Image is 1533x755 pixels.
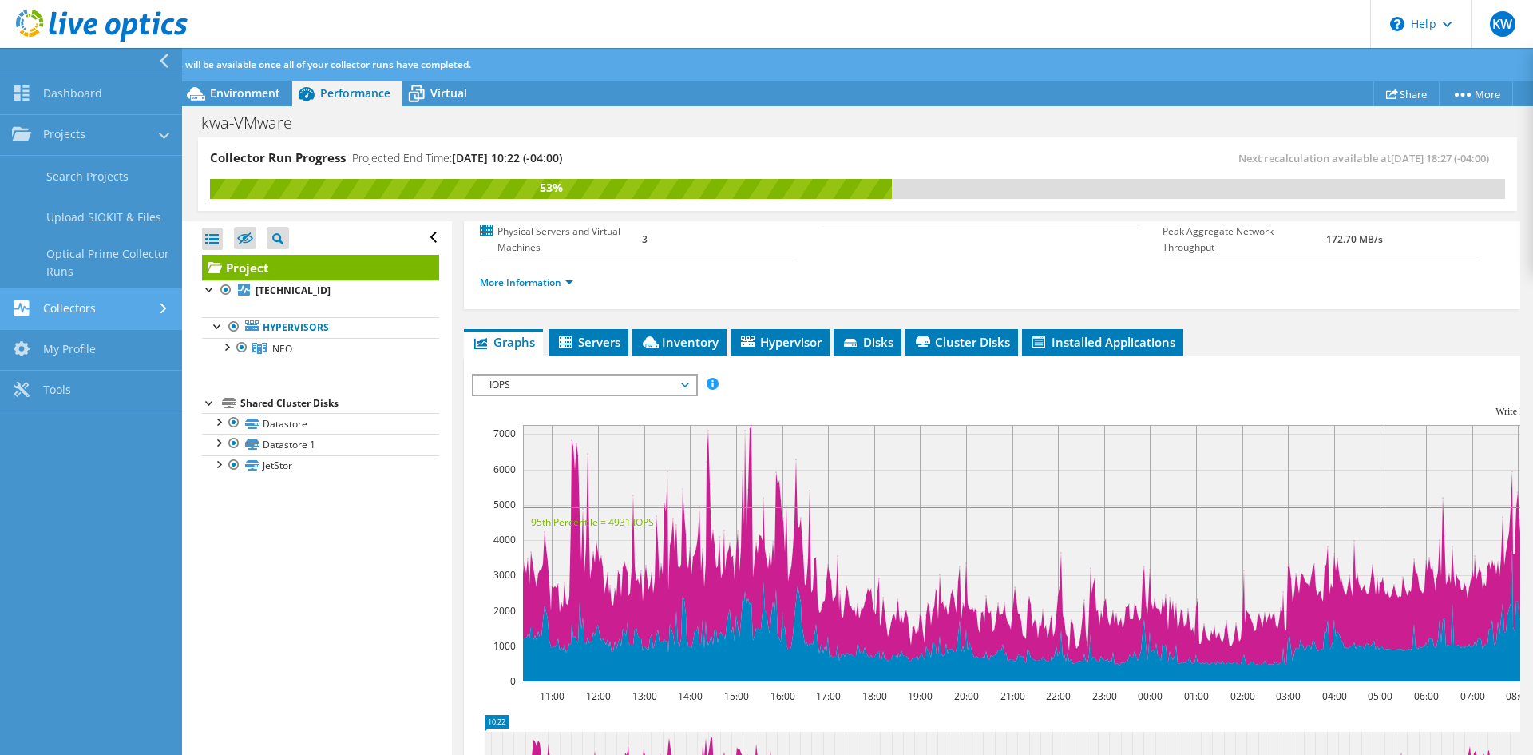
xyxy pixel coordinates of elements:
[1326,232,1383,246] b: 172.70 MB/s
[1163,224,1326,256] label: Peak Aggregate Network Throughput
[1373,81,1440,106] a: Share
[202,338,439,359] a: NEO
[452,150,562,165] span: [DATE] 10:22 (-04:00)
[510,674,516,688] text: 0
[1439,81,1513,106] a: More
[1238,151,1497,165] span: Next recalculation available at
[210,179,892,197] div: 53%
[913,334,1010,350] span: Cluster Disks
[202,413,439,434] a: Datastore
[1391,151,1489,165] span: [DATE] 18:27 (-04:00)
[493,604,516,618] text: 2000
[493,639,516,653] text: 1000
[862,689,887,703] text: 18:00
[1490,11,1515,37] span: KW
[210,85,280,101] span: Environment
[493,533,516,546] text: 4000
[493,427,516,440] text: 7000
[1414,689,1439,703] text: 06:00
[640,334,719,350] span: Inventory
[954,689,979,703] text: 20:00
[320,85,390,101] span: Performance
[194,114,317,132] h1: kwa-VMware
[908,689,933,703] text: 19:00
[1030,334,1175,350] span: Installed Applications
[1322,689,1347,703] text: 04:00
[531,515,654,529] text: 95th Percentile = 4931 IOPS
[493,463,516,476] text: 6000
[739,334,822,350] span: Hypervisor
[540,689,564,703] text: 11:00
[1046,689,1071,703] text: 22:00
[272,342,292,356] span: NEO
[1506,689,1531,703] text: 08:00
[202,280,439,301] a: [TECHNICAL_ID]
[97,58,471,71] span: Additional analysis will be available once all of your collector runs have completed.
[816,689,841,703] text: 17:00
[1230,689,1255,703] text: 02:00
[481,376,687,395] span: IOPS
[842,334,893,350] span: Disks
[770,689,795,703] text: 16:00
[724,689,749,703] text: 15:00
[202,255,439,280] a: Project
[642,232,648,246] b: 3
[255,284,331,297] b: [TECHNICAL_ID]
[493,498,516,511] text: 5000
[1368,689,1392,703] text: 05:00
[480,224,642,256] label: Physical Servers and Virtual Machines
[352,149,562,167] h4: Projected End Time:
[202,317,439,338] a: Hypervisors
[1000,689,1025,703] text: 21:00
[480,276,573,289] a: More Information
[1276,689,1301,703] text: 03:00
[240,394,439,413] div: Shared Cluster Disks
[1390,17,1404,31] svg: \n
[202,434,439,455] a: Datastore 1
[632,689,657,703] text: 13:00
[1460,689,1485,703] text: 07:00
[1138,689,1163,703] text: 00:00
[557,334,620,350] span: Servers
[493,568,516,582] text: 3000
[586,689,611,703] text: 12:00
[1184,689,1209,703] text: 01:00
[678,689,703,703] text: 14:00
[202,455,439,476] a: JetStor
[430,85,467,101] span: Virtual
[1092,689,1117,703] text: 23:00
[472,334,535,350] span: Graphs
